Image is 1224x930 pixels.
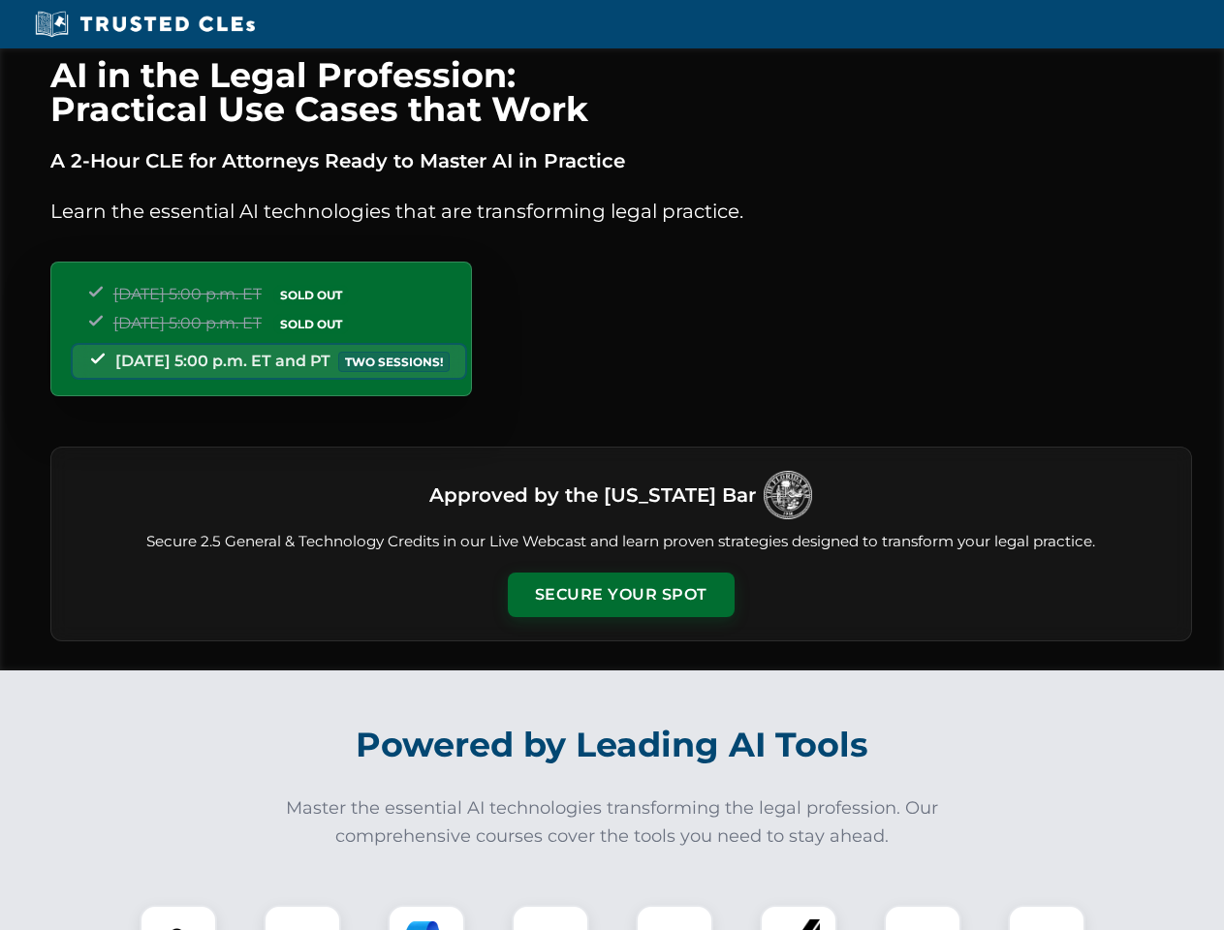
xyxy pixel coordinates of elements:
span: [DATE] 5:00 p.m. ET [113,314,262,332]
button: Secure Your Spot [508,573,735,617]
h2: Powered by Leading AI Tools [76,711,1149,779]
h3: Approved by the [US_STATE] Bar [429,478,756,512]
p: Master the essential AI technologies transforming the legal profession. Our comprehensive courses... [273,794,952,851]
h1: AI in the Legal Profession: Practical Use Cases that Work [50,58,1192,126]
span: SOLD OUT [273,285,349,305]
span: SOLD OUT [273,314,349,334]
p: Learn the essential AI technologies that are transforming legal practice. [50,196,1192,227]
p: A 2-Hour CLE for Attorneys Ready to Master AI in Practice [50,145,1192,176]
img: Logo [764,471,812,519]
p: Secure 2.5 General & Technology Credits in our Live Webcast and learn proven strategies designed ... [75,531,1168,553]
span: [DATE] 5:00 p.m. ET [113,285,262,303]
img: Trusted CLEs [29,10,261,39]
